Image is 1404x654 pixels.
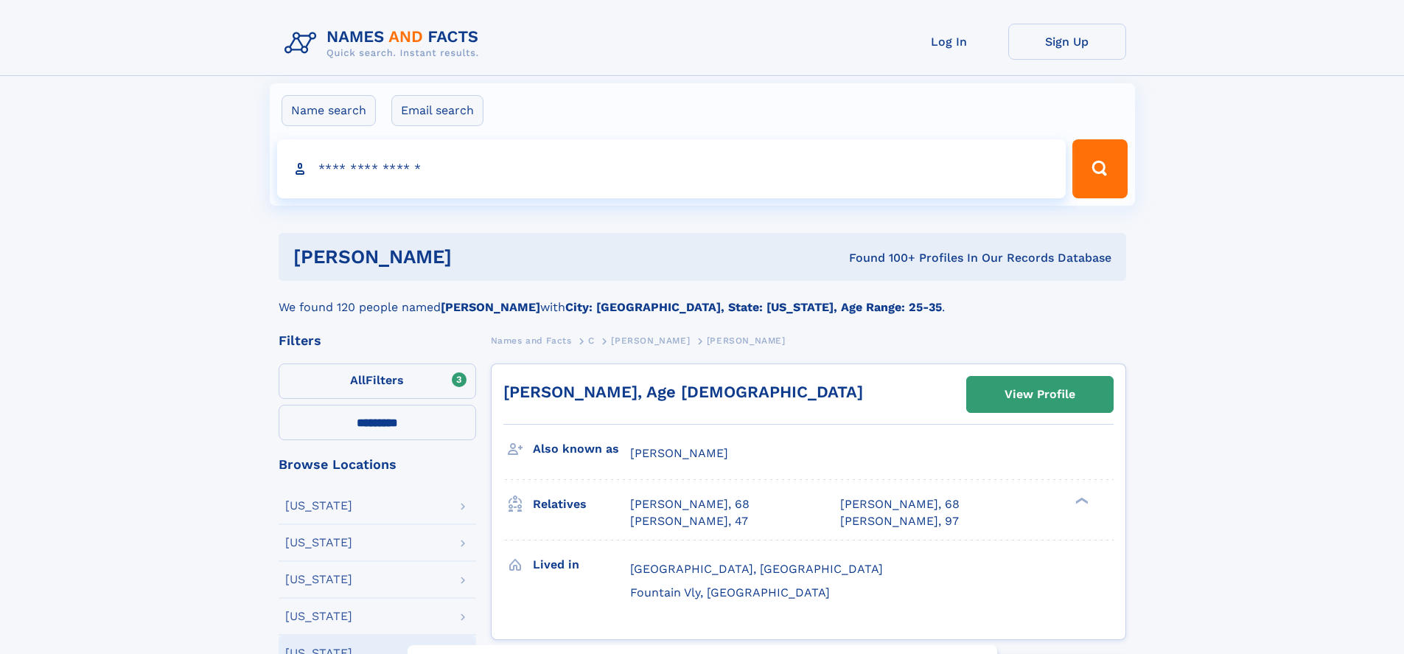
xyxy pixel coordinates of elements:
[285,574,352,585] div: [US_STATE]
[533,552,630,577] h3: Lived in
[840,496,960,512] a: [PERSON_NAME], 68
[707,335,786,346] span: [PERSON_NAME]
[491,331,572,349] a: Names and Facts
[533,492,630,517] h3: Relatives
[1008,24,1126,60] a: Sign Up
[1072,139,1127,198] button: Search Button
[279,24,491,63] img: Logo Names and Facts
[611,335,690,346] span: [PERSON_NAME]
[279,281,1126,316] div: We found 120 people named with .
[630,496,750,512] a: [PERSON_NAME], 68
[391,95,483,126] label: Email search
[890,24,1008,60] a: Log In
[630,585,830,599] span: Fountain Vly, [GEOGRAPHIC_DATA]
[293,248,651,266] h1: [PERSON_NAME]
[279,334,476,347] div: Filters
[533,436,630,462] h3: Also known as
[277,139,1066,198] input: search input
[285,537,352,549] div: [US_STATE]
[279,458,476,471] div: Browse Locations
[285,500,352,512] div: [US_STATE]
[565,300,942,314] b: City: [GEOGRAPHIC_DATA], State: [US_STATE], Age Range: 25-35
[279,363,476,399] label: Filters
[588,331,595,349] a: C
[285,610,352,622] div: [US_STATE]
[503,383,863,401] a: [PERSON_NAME], Age [DEMOGRAPHIC_DATA]
[630,446,728,460] span: [PERSON_NAME]
[967,377,1113,412] a: View Profile
[840,513,959,529] a: [PERSON_NAME], 97
[350,373,366,387] span: All
[588,335,595,346] span: C
[650,250,1111,266] div: Found 100+ Profiles In Our Records Database
[630,562,883,576] span: [GEOGRAPHIC_DATA], [GEOGRAPHIC_DATA]
[630,513,748,529] a: [PERSON_NAME], 47
[611,331,690,349] a: [PERSON_NAME]
[1072,496,1089,506] div: ❯
[282,95,376,126] label: Name search
[1005,378,1075,411] div: View Profile
[441,300,540,314] b: [PERSON_NAME]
